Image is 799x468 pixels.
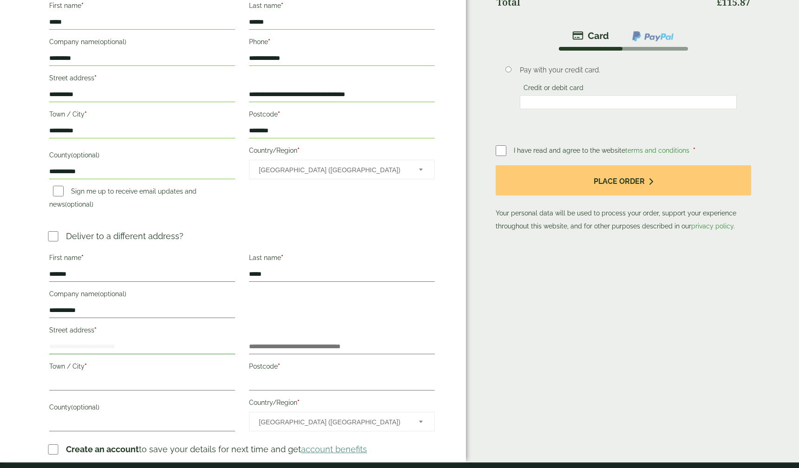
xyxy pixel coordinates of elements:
[66,444,139,454] strong: Create an account
[297,399,300,406] abbr: required
[49,188,196,211] label: Sign me up to receive email updates and news
[49,287,235,303] label: Company name
[693,147,695,154] abbr: required
[66,443,367,455] p: to save your details for next time and get
[81,2,84,9] abbr: required
[249,396,435,412] label: Country/Region
[98,38,126,45] span: (optional)
[631,30,675,42] img: ppcp-gateway.png
[98,290,126,298] span: (optional)
[94,74,97,82] abbr: required
[278,363,280,370] abbr: required
[496,165,751,233] p: Your personal data will be used to process your order, support your experience throughout this we...
[81,254,84,261] abbr: required
[249,251,435,267] label: Last name
[249,108,435,123] label: Postcode
[268,38,270,45] abbr: required
[85,110,87,118] abbr: required
[49,149,235,164] label: County
[71,151,99,159] span: (optional)
[71,403,99,411] span: (optional)
[514,147,691,154] span: I have read and agree to the website
[49,108,235,123] label: Town / City
[520,84,587,94] label: Credit or debit card
[572,30,609,41] img: stripe.png
[249,144,435,160] label: Country/Region
[249,412,435,431] span: Country/Region
[65,201,93,208] span: (optional)
[49,324,235,339] label: Street address
[259,160,406,180] span: United Kingdom (UK)
[625,147,689,154] a: terms and conditions
[281,254,283,261] abbr: required
[259,412,406,432] span: United Kingdom (UK)
[66,230,183,242] p: Deliver to a different address?
[49,401,235,416] label: County
[49,35,235,51] label: Company name
[49,251,235,267] label: First name
[49,71,235,87] label: Street address
[278,110,280,118] abbr: required
[691,222,734,230] a: privacy policy
[496,165,751,195] button: Place order
[49,360,235,376] label: Town / City
[297,147,300,154] abbr: required
[85,363,87,370] abbr: required
[53,186,64,196] input: Sign me up to receive email updates and news(optional)
[520,65,737,75] p: Pay with your credit card.
[301,444,367,454] a: account benefits
[249,360,435,376] label: Postcode
[94,326,97,334] abbr: required
[281,2,283,9] abbr: required
[249,35,435,51] label: Phone
[249,160,435,179] span: Country/Region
